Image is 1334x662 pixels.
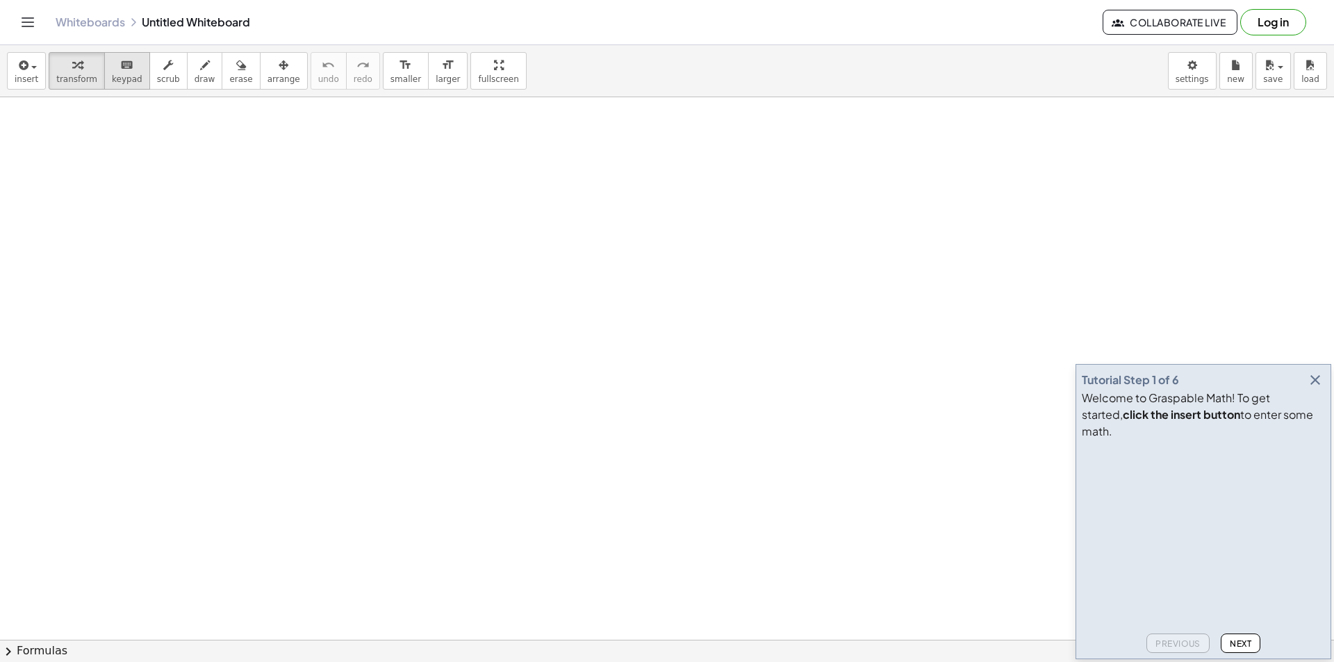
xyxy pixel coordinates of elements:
[260,52,308,90] button: arrange
[383,52,429,90] button: format_sizesmaller
[1219,52,1253,90] button: new
[1263,74,1283,84] span: save
[346,52,380,90] button: redoredo
[112,74,142,84] span: keypad
[311,52,347,90] button: undoundo
[157,74,180,84] span: scrub
[7,52,46,90] button: insert
[441,57,454,74] i: format_size
[1294,52,1327,90] button: load
[1230,638,1251,649] span: Next
[1176,74,1209,84] span: settings
[120,57,133,74] i: keyboard
[356,57,370,74] i: redo
[17,11,39,33] button: Toggle navigation
[318,74,339,84] span: undo
[399,57,412,74] i: format_size
[222,52,260,90] button: erase
[15,74,38,84] span: insert
[149,52,188,90] button: scrub
[104,52,150,90] button: keyboardkeypad
[1240,9,1306,35] button: Log in
[428,52,468,90] button: format_sizelarger
[56,74,97,84] span: transform
[229,74,252,84] span: erase
[1082,372,1179,388] div: Tutorial Step 1 of 6
[1227,74,1244,84] span: new
[195,74,215,84] span: draw
[56,15,125,29] a: Whiteboards
[354,74,372,84] span: redo
[1301,74,1319,84] span: load
[436,74,460,84] span: larger
[1114,16,1226,28] span: Collaborate Live
[267,74,300,84] span: arrange
[49,52,105,90] button: transform
[1123,407,1240,422] b: click the insert button
[1082,390,1325,440] div: Welcome to Graspable Math! To get started, to enter some math.
[1255,52,1291,90] button: save
[187,52,223,90] button: draw
[390,74,421,84] span: smaller
[1221,634,1260,653] button: Next
[470,52,526,90] button: fullscreen
[1103,10,1237,35] button: Collaborate Live
[478,74,518,84] span: fullscreen
[1168,52,1217,90] button: settings
[322,57,335,74] i: undo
